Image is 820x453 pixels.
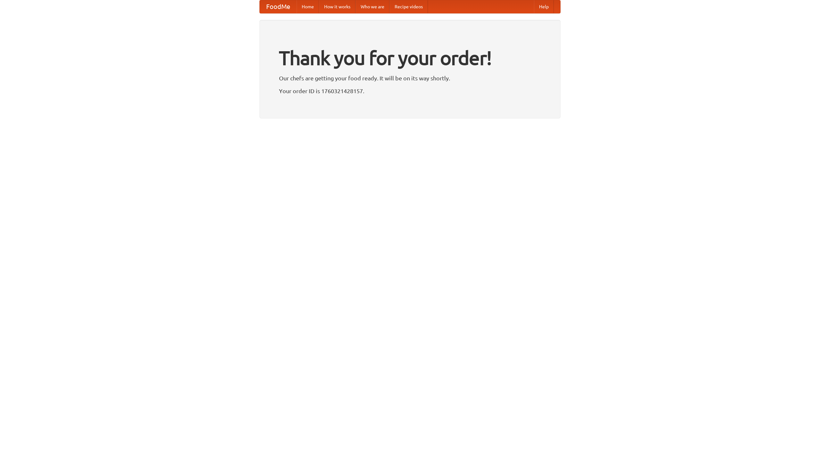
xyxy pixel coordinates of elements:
a: FoodMe [260,0,297,13]
a: How it works [319,0,356,13]
a: Home [297,0,319,13]
h1: Thank you for your order! [279,43,541,73]
p: Your order ID is 1760321428157. [279,86,541,96]
a: Recipe videos [389,0,428,13]
a: Help [534,0,554,13]
a: Who we are [356,0,389,13]
p: Our chefs are getting your food ready. It will be on its way shortly. [279,73,541,83]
